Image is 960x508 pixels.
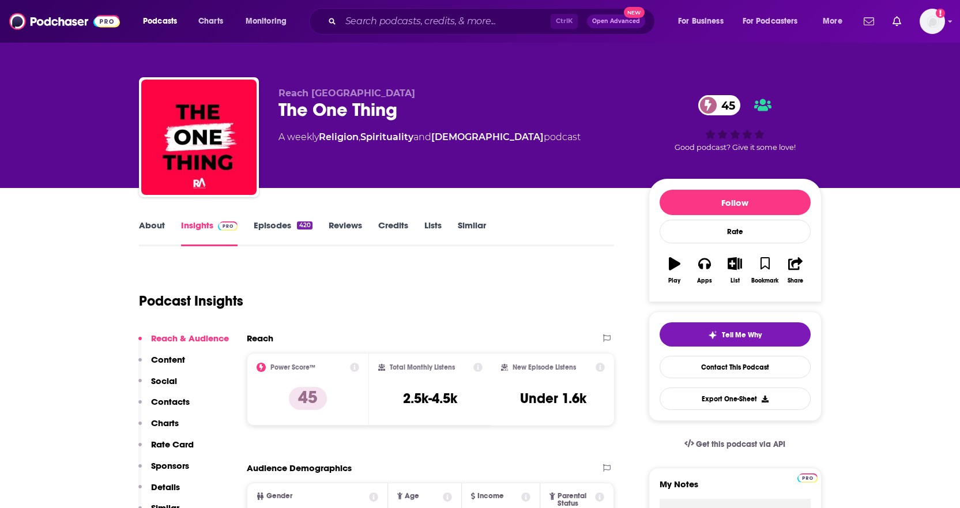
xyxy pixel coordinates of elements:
[750,250,780,291] button: Bookmark
[920,9,945,34] img: User Profile
[247,462,352,473] h2: Audience Demographics
[181,220,238,246] a: InsightsPodchaser Pro
[477,492,504,500] span: Income
[697,277,712,284] div: Apps
[920,9,945,34] button: Show profile menu
[660,322,811,347] button: tell me why sparkleTell Me Why
[660,250,690,291] button: Play
[788,277,803,284] div: Share
[151,375,177,386] p: Social
[341,12,551,31] input: Search podcasts, credits, & more...
[722,330,762,340] span: Tell Me Why
[888,12,906,31] a: Show notifications dropdown
[670,12,738,31] button: open menu
[708,330,717,340] img: tell me why sparkle
[254,220,312,246] a: Episodes420
[151,481,180,492] p: Details
[859,12,879,31] a: Show notifications dropdown
[405,492,419,500] span: Age
[660,479,811,499] label: My Notes
[151,354,185,365] p: Content
[649,88,822,159] div: 45Good podcast? Give it some love!
[735,12,815,31] button: open menu
[660,356,811,378] a: Contact This Podcast
[238,12,302,31] button: open menu
[138,375,177,397] button: Social
[710,95,741,115] span: 45
[815,12,857,31] button: open menu
[936,9,945,18] svg: Add a profile image
[403,390,457,407] h3: 2.5k-4.5k
[247,333,273,344] h2: Reach
[624,7,645,18] span: New
[329,220,362,246] a: Reviews
[668,277,680,284] div: Play
[675,430,795,458] a: Get this podcast via API
[413,131,431,142] span: and
[218,221,238,231] img: Podchaser Pro
[751,277,778,284] div: Bookmark
[139,220,165,246] a: About
[678,13,724,29] span: For Business
[698,95,741,115] a: 45
[359,131,360,142] span: ,
[920,9,945,34] span: Logged in as psamuelson01
[138,354,185,375] button: Content
[587,14,645,28] button: Open AdvancedNew
[266,492,292,500] span: Gender
[551,14,578,29] span: Ctrl K
[138,460,189,481] button: Sponsors
[289,387,327,410] p: 45
[592,18,640,24] span: Open Advanced
[660,387,811,410] button: Export One-Sheet
[151,417,179,428] p: Charts
[138,396,190,417] button: Contacts
[297,221,312,229] div: 420
[743,13,798,29] span: For Podcasters
[138,439,194,460] button: Rate Card
[138,417,179,439] button: Charts
[690,250,720,291] button: Apps
[731,277,740,284] div: List
[151,333,229,344] p: Reach & Audience
[431,131,544,142] a: [DEMOGRAPHIC_DATA]
[558,492,593,507] span: Parental Status
[780,250,810,291] button: Share
[378,220,408,246] a: Credits
[458,220,486,246] a: Similar
[520,390,586,407] h3: Under 1.6k
[246,13,287,29] span: Monitoring
[797,473,818,483] img: Podchaser Pro
[139,292,243,310] h1: Podcast Insights
[319,131,359,142] a: Religion
[278,88,415,99] span: Reach [GEOGRAPHIC_DATA]
[278,130,581,144] div: A weekly podcast
[138,333,229,354] button: Reach & Audience
[9,10,120,32] img: Podchaser - Follow, Share and Rate Podcasts
[151,460,189,471] p: Sponsors
[390,363,455,371] h2: Total Monthly Listens
[424,220,442,246] a: Lists
[151,439,194,450] p: Rate Card
[143,13,177,29] span: Podcasts
[138,481,180,503] button: Details
[191,12,230,31] a: Charts
[320,8,666,35] div: Search podcasts, credits, & more...
[660,220,811,243] div: Rate
[513,363,576,371] h2: New Episode Listens
[141,80,257,195] img: The One Thing
[797,472,818,483] a: Pro website
[151,396,190,407] p: Contacts
[720,250,750,291] button: List
[696,439,785,449] span: Get this podcast via API
[135,12,192,31] button: open menu
[198,13,223,29] span: Charts
[675,143,796,152] span: Good podcast? Give it some love!
[823,13,842,29] span: More
[360,131,413,142] a: Spirituality
[270,363,315,371] h2: Power Score™
[660,190,811,215] button: Follow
